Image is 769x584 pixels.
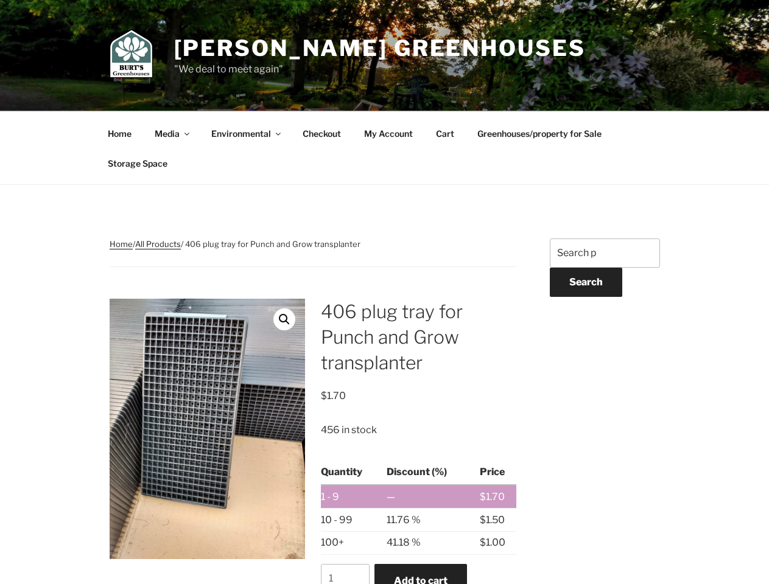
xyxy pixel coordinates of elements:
[387,514,421,526] span: 11.76 %
[480,491,505,502] bdi: 1.70
[480,514,505,526] bdi: 1.50
[135,239,181,249] a: All Products
[321,466,362,478] span: Quantity
[292,119,352,148] a: Checkout
[110,239,133,249] a: Home
[480,514,486,526] span: $
[387,466,447,478] span: Discount (%)
[480,537,486,548] span: $
[426,119,465,148] a: Cart
[321,514,353,526] span: 10 - 99
[110,238,517,267] nav: Breadcrumb
[110,29,153,78] img: Burt's Greenhouses
[387,537,421,548] span: 41.18 %
[321,491,339,502] span: 1 - 9
[174,62,586,77] p: "We deal to meet again"
[387,491,395,502] span: —
[321,537,344,548] span: 100+
[550,238,660,268] input: Search products…
[321,390,327,401] span: $
[273,308,295,330] a: View full-screen image gallery
[321,299,516,375] h1: 406 plug tray for Punch and Grow transplanter
[480,466,505,478] span: Price
[467,119,613,148] a: Greenhouses/property for Sale
[354,119,424,148] a: My Account
[97,148,178,178] a: Storage Space
[97,119,142,148] a: Home
[321,423,516,437] p: 456 in stock
[550,268,622,297] button: Search
[201,119,290,148] a: Environmental
[321,390,346,401] span: 1.70
[144,119,199,148] a: Media
[480,491,486,502] span: $
[174,35,586,61] a: [PERSON_NAME] Greenhouses
[97,119,672,178] nav: Top Menu
[550,238,660,339] aside: Blog Sidebar
[480,537,505,548] bdi: 1.00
